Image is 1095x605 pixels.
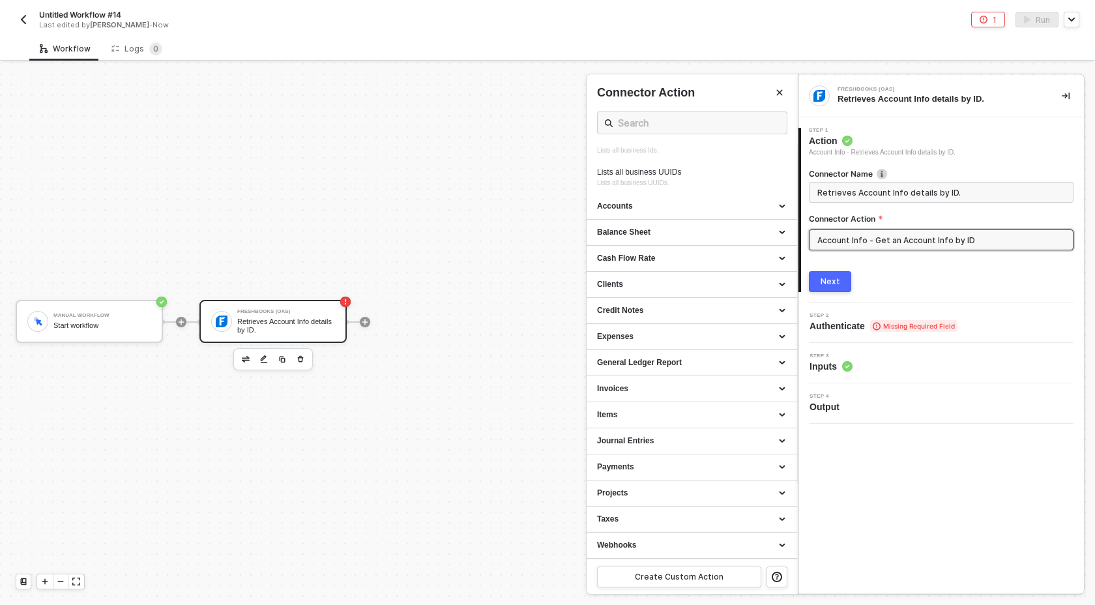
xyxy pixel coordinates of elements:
[980,16,987,23] span: icon-error-page
[772,85,787,100] button: Close
[618,115,766,131] input: Search
[597,167,787,178] div: Lists all business UUIDs
[597,147,659,154] span: Lists all business Ids.
[635,572,723,582] div: Create Custom Action
[809,128,956,133] span: Step 1
[597,462,787,473] div: Payments
[810,313,957,318] span: Step 2
[18,14,29,25] img: back
[597,567,761,587] button: Create Custom Action
[40,44,91,54] div: Workflow
[809,147,956,158] div: Account Info - Retrieves Account Info details by ID.
[605,118,613,128] span: icon-search
[111,42,162,55] div: Logs
[597,201,787,212] div: Accounts
[817,185,1062,199] input: Enter description
[90,20,149,29] span: [PERSON_NAME]
[838,87,1033,92] div: FreshBooks (OAS)
[597,253,787,264] div: Cash Flow Rate
[597,279,787,290] div: Clients
[798,313,1084,332] div: Step 2Authenticate Missing Required Field
[597,409,787,421] div: Items
[838,93,1041,105] div: Retrieves Account Info details by ID.
[597,357,787,368] div: General Ledger Report
[971,12,1005,27] button: 1
[16,12,31,27] button: back
[39,9,121,20] span: Untitled Workflow #14
[1015,12,1058,27] button: activateRun
[810,400,845,413] span: Output
[597,488,787,499] div: Projects
[57,578,65,585] span: icon-minus
[597,331,787,342] div: Expenses
[809,213,1073,224] label: Connector Action
[597,383,787,394] div: Invoices
[1062,92,1070,100] span: icon-collapse-right
[597,305,787,316] div: Credit Notes
[597,435,787,447] div: Journal Entries
[809,168,1073,179] label: Connector Name
[810,394,845,399] span: Step 4
[597,85,787,101] div: Connector Action
[810,360,853,373] span: Inputs
[809,271,851,292] button: Next
[597,540,787,551] div: Webhooks
[813,90,825,102] img: integration-icon
[798,128,1084,292] div: Step 1Action Account Info - Retrieves Account Info details by ID.Connector Nameicon-infoConnector...
[41,578,49,585] span: icon-play
[810,353,853,359] span: Step 3
[821,276,840,287] div: Next
[597,179,669,186] span: Lists all business UUIDs.
[149,42,162,55] sup: 0
[809,229,1073,250] input: Connector Action
[870,320,957,332] span: Missing Required Field
[877,169,887,179] img: icon-info
[809,134,956,147] span: Action
[810,319,957,332] span: Authenticate
[993,14,997,25] div: 1
[72,578,80,585] span: icon-expand
[597,227,787,238] div: Balance Sheet
[597,514,787,525] div: Taxes
[39,20,518,30] div: Last edited by - Now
